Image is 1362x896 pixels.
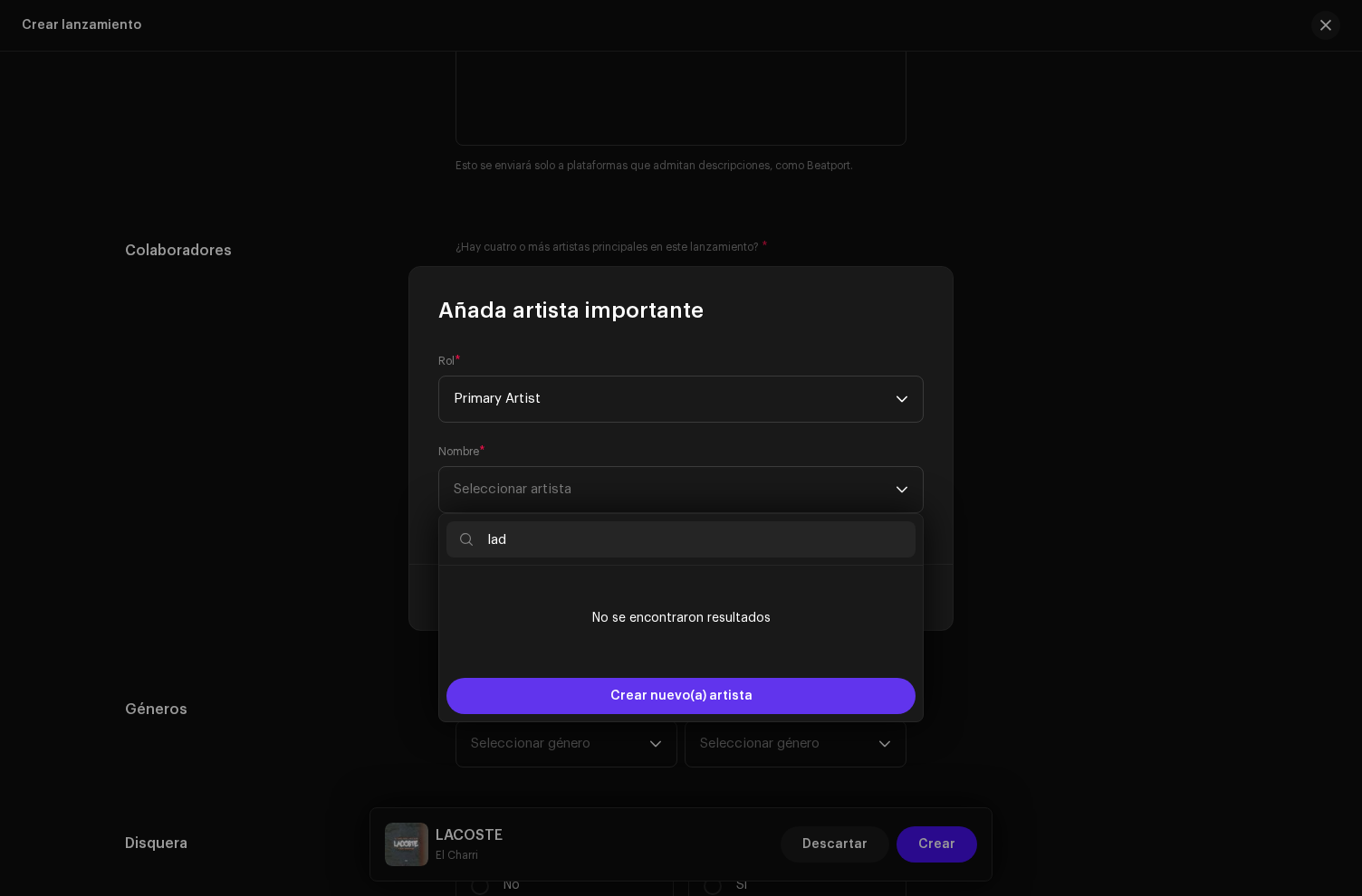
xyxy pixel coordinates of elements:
[454,377,896,422] span: Primary Artist
[446,573,916,663] li: No se encontraron resultados
[438,444,485,459] label: Nombre
[896,377,908,422] div: dropdown trigger
[438,354,461,368] label: Rol
[896,467,908,512] div: dropdown trigger
[454,482,571,496] span: Seleccionar artista
[610,678,753,714] span: Crear nuevo(a) artista
[438,296,704,325] span: Añada artista importante
[439,566,923,671] ul: Option List
[454,467,896,512] span: Seleccionar artista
